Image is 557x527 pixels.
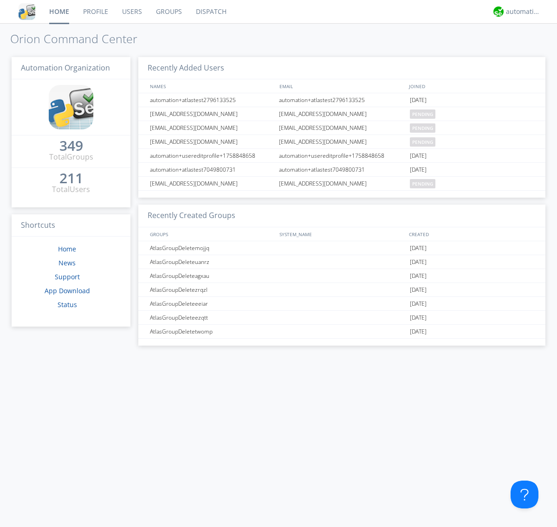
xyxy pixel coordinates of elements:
[410,325,427,339] span: [DATE]
[410,109,435,119] span: pending
[410,311,427,325] span: [DATE]
[277,163,408,176] div: automation+atlastest7049800731
[277,121,408,135] div: [EMAIL_ADDRESS][DOMAIN_NAME]
[138,93,545,107] a: automation+atlastest2796133525automation+atlastest2796133525[DATE]
[138,163,545,177] a: automation+atlastest7049800731automation+atlastest7049800731[DATE]
[59,141,83,150] div: 349
[277,107,408,121] div: [EMAIL_ADDRESS][DOMAIN_NAME]
[59,141,83,152] a: 349
[138,149,545,163] a: automation+usereditprofile+1758848658automation+usereditprofile+1758848658[DATE]
[148,121,276,135] div: [EMAIL_ADDRESS][DOMAIN_NAME]
[138,205,545,227] h3: Recently Created Groups
[138,241,545,255] a: AtlasGroupDeletemojjq[DATE]
[58,244,76,253] a: Home
[410,297,427,311] span: [DATE]
[148,311,276,324] div: AtlasGroupDeleteezqtt
[138,121,545,135] a: [EMAIL_ADDRESS][DOMAIN_NAME][EMAIL_ADDRESS][DOMAIN_NAME]pending
[49,85,93,129] img: cddb5a64eb264b2086981ab96f4c1ba7
[410,149,427,163] span: [DATE]
[148,283,276,296] div: AtlasGroupDeletezrqzl
[410,255,427,269] span: [DATE]
[148,107,276,121] div: [EMAIL_ADDRESS][DOMAIN_NAME]
[407,227,537,241] div: CREATED
[138,177,545,191] a: [EMAIL_ADDRESS][DOMAIN_NAME][EMAIL_ADDRESS][DOMAIN_NAME]pending
[410,163,427,177] span: [DATE]
[138,135,545,149] a: [EMAIL_ADDRESS][DOMAIN_NAME][EMAIL_ADDRESS][DOMAIN_NAME]pending
[410,137,435,147] span: pending
[148,93,276,107] div: automation+atlastest2796133525
[52,184,90,195] div: Total Users
[277,227,407,241] div: SYSTEM_NAME
[138,297,545,311] a: AtlasGroupDeleteeeiar[DATE]
[148,135,276,148] div: [EMAIL_ADDRESS][DOMAIN_NAME]
[148,163,276,176] div: automation+atlastest7049800731
[12,214,130,237] h3: Shortcuts
[55,272,80,281] a: Support
[410,123,435,133] span: pending
[493,6,504,17] img: d2d01cd9b4174d08988066c6d424eccd
[148,227,275,241] div: GROUPS
[277,149,408,162] div: automation+usereditprofile+1758848658
[138,57,545,80] h3: Recently Added Users
[148,297,276,310] div: AtlasGroupDeleteeeiar
[138,283,545,297] a: AtlasGroupDeletezrqzl[DATE]
[506,7,541,16] div: automation+atlas
[410,179,435,188] span: pending
[138,311,545,325] a: AtlasGroupDeleteezqtt[DATE]
[277,177,408,190] div: [EMAIL_ADDRESS][DOMAIN_NAME]
[138,269,545,283] a: AtlasGroupDeleteagxau[DATE]
[21,63,110,73] span: Automation Organization
[511,481,538,508] iframe: Toggle Customer Support
[148,325,276,338] div: AtlasGroupDeletetwomp
[49,152,93,162] div: Total Groups
[59,174,83,184] a: 211
[148,149,276,162] div: automation+usereditprofile+1758848658
[58,300,77,309] a: Status
[19,3,35,20] img: cddb5a64eb264b2086981ab96f4c1ba7
[410,269,427,283] span: [DATE]
[277,93,408,107] div: automation+atlastest2796133525
[138,107,545,121] a: [EMAIL_ADDRESS][DOMAIN_NAME][EMAIL_ADDRESS][DOMAIN_NAME]pending
[148,241,276,255] div: AtlasGroupDeletemojjq
[407,79,537,93] div: JOINED
[148,255,276,269] div: AtlasGroupDeleteuanrz
[138,325,545,339] a: AtlasGroupDeletetwomp[DATE]
[148,79,275,93] div: NAMES
[410,283,427,297] span: [DATE]
[410,241,427,255] span: [DATE]
[148,177,276,190] div: [EMAIL_ADDRESS][DOMAIN_NAME]
[45,286,90,295] a: App Download
[58,258,76,267] a: News
[138,255,545,269] a: AtlasGroupDeleteuanrz[DATE]
[277,135,408,148] div: [EMAIL_ADDRESS][DOMAIN_NAME]
[277,79,407,93] div: EMAIL
[59,174,83,183] div: 211
[148,269,276,283] div: AtlasGroupDeleteagxau
[410,93,427,107] span: [DATE]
